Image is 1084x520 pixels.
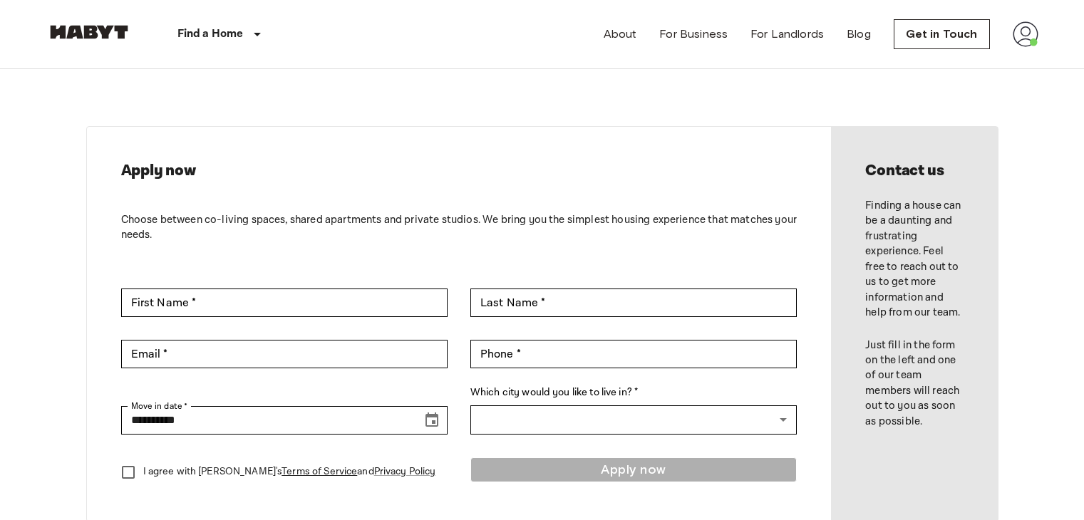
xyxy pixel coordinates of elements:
[470,385,797,400] label: Which city would you like to live in? *
[865,198,963,321] p: Finding a house can be a daunting and frustrating experience. Feel free to reach out to us to get...
[894,19,990,49] a: Get in Touch
[374,465,436,478] a: Privacy Policy
[659,26,728,43] a: For Business
[131,400,188,412] label: Move in date
[750,26,824,43] a: For Landlords
[177,26,244,43] p: Find a Home
[847,26,871,43] a: Blog
[46,25,132,39] img: Habyt
[604,26,637,43] a: About
[865,161,963,181] h2: Contact us
[121,161,797,181] h2: Apply now
[143,464,436,479] p: I agree with [PERSON_NAME]'s and
[121,212,797,243] p: Choose between co-living spaces, shared apartments and private studios. We bring you the simplest...
[282,465,357,478] a: Terms of Service
[418,406,446,435] button: Choose date, selected date is Sep 16, 2025
[865,338,963,430] p: Just fill in the form on the left and one of our team members will reach out to you as soon as po...
[1013,21,1038,47] img: avatar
